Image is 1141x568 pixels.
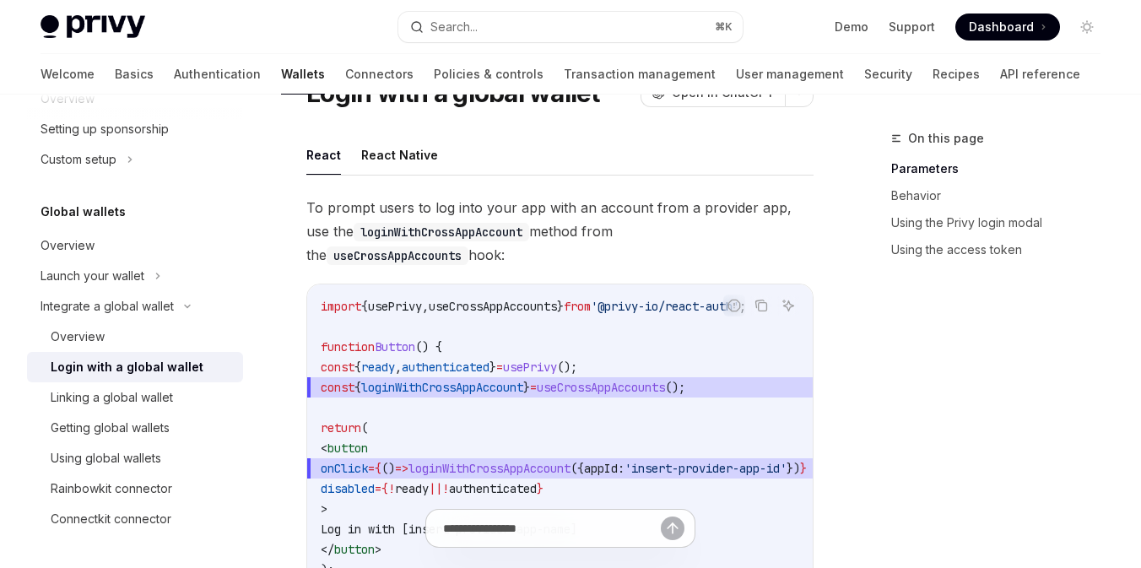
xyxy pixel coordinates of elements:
a: Getting global wallets [27,413,243,443]
a: Wallets [281,54,325,95]
span: Button [375,339,415,354]
span: '@privy-io/react-auth' [591,299,739,314]
span: { [354,380,361,395]
span: disabled [321,481,375,496]
span: useCrossAppAccounts [429,299,557,314]
span: (); [665,380,685,395]
button: Copy the contents from the code block [750,295,772,316]
span: authenticated [449,481,537,496]
a: Transaction management [564,54,716,95]
div: Launch your wallet [41,266,144,286]
span: ! [442,481,449,496]
span: } [557,299,564,314]
a: Policies & controls [434,54,543,95]
span: loginWithCrossAppAccount [361,380,523,395]
span: = [368,461,375,476]
a: Login with a global wallet [27,352,243,382]
div: Rainbowkit connector [51,479,172,499]
span: } [489,360,496,375]
div: Login with a global wallet [51,357,203,377]
a: Overview [27,230,243,261]
span: } [523,380,530,395]
span: To prompt users to log into your app with an account from a provider app, use the method from the... [306,196,814,267]
a: Connectors [345,54,414,95]
span: loginWithCrossAppAccount [408,461,570,476]
button: React [306,135,341,175]
img: light logo [41,15,145,39]
span: => [395,461,408,476]
span: const [321,380,354,395]
span: ready [361,360,395,375]
div: Getting global wallets [51,418,170,438]
span: ( [361,420,368,435]
span: usePrivy [503,360,557,375]
span: } [800,461,807,476]
div: Overview [51,327,105,347]
span: ({ [570,461,584,476]
div: Connectkit connector [51,509,171,529]
button: Toggle dark mode [1073,14,1100,41]
div: Overview [41,235,95,256]
a: Using the access token [891,236,1114,263]
span: } [537,481,543,496]
div: Linking a global wallet [51,387,173,408]
span: onClick [321,461,368,476]
a: Overview [27,322,243,352]
a: Setting up sponsorship [27,114,243,144]
a: Authentication [174,54,261,95]
span: return [321,420,361,435]
a: Basics [115,54,154,95]
span: , [395,360,402,375]
h5: Global wallets [41,202,126,222]
span: const [321,360,354,375]
div: Custom setup [41,149,116,170]
button: Search...⌘K [398,12,743,42]
a: Using the Privy login modal [891,209,1114,236]
a: Linking a global wallet [27,382,243,413]
a: API reference [1000,54,1080,95]
span: { [375,461,381,476]
span: = [375,481,381,496]
a: Behavior [891,182,1114,209]
span: { [361,299,368,314]
span: button [327,441,368,456]
span: > [321,501,327,517]
span: ⌘ K [715,20,733,34]
span: authenticated [402,360,489,375]
span: (); [557,360,577,375]
span: ready [395,481,429,496]
span: useCrossAppAccounts [537,380,665,395]
span: On this page [908,128,984,149]
span: { [381,481,388,496]
span: () [381,461,395,476]
span: import [321,299,361,314]
a: User management [736,54,844,95]
div: Integrate a global wallet [41,296,174,316]
button: Ask AI [777,295,799,316]
a: Dashboard [955,14,1060,41]
code: loginWithCrossAppAccount [354,223,529,241]
span: () { [415,339,442,354]
span: { [354,360,361,375]
span: 'insert-provider-app-id' [625,461,787,476]
span: usePrivy [368,299,422,314]
div: Setting up sponsorship [41,119,169,139]
code: useCrossAppAccounts [327,246,468,265]
button: React Native [361,135,438,175]
span: function [321,339,375,354]
a: Security [864,54,912,95]
span: appId: [584,461,625,476]
span: ! [388,481,395,496]
a: Using global wallets [27,443,243,473]
button: Report incorrect code [723,295,745,316]
div: Search... [430,17,478,37]
div: Using global wallets [51,448,161,468]
a: Rainbowkit connector [27,473,243,504]
a: Support [889,19,935,35]
a: Connectkit connector [27,504,243,534]
span: }) [787,461,800,476]
a: Recipes [933,54,980,95]
span: = [496,360,503,375]
span: Dashboard [969,19,1034,35]
span: || [429,481,442,496]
